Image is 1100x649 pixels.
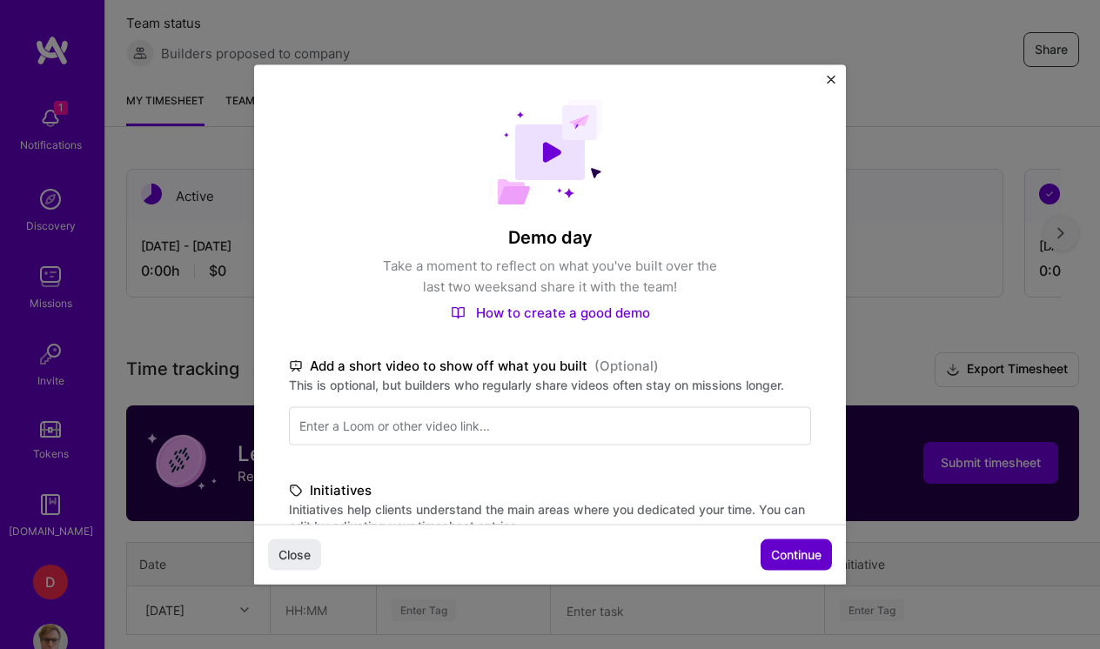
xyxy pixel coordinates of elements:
img: Demo day [497,100,603,205]
img: How to create a good demo [451,305,466,319]
a: How to create a good demo [451,304,650,321]
h4: Demo day [289,226,811,249]
button: Close [827,76,835,94]
i: icon TagBlack [289,480,303,500]
label: This is optional, but builders who regularly share videos often stay on missions longer. [289,377,811,393]
i: icon TvBlack [289,356,303,376]
label: Add a short video to show off what you built [289,356,811,377]
button: Continue [761,539,832,570]
span: (Optional) [594,356,659,377]
button: Close [268,539,321,570]
span: Close [278,545,311,563]
span: Continue [771,545,822,563]
p: Take a moment to reflect on what you've built over the last two weeks and share it with the team! [376,256,724,298]
label: Initiatives help clients understand the main areas where you dedicated your time. You can edit by... [289,501,811,534]
input: Enter a Loom or other video link... [289,407,811,445]
label: Initiatives [289,480,811,501]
